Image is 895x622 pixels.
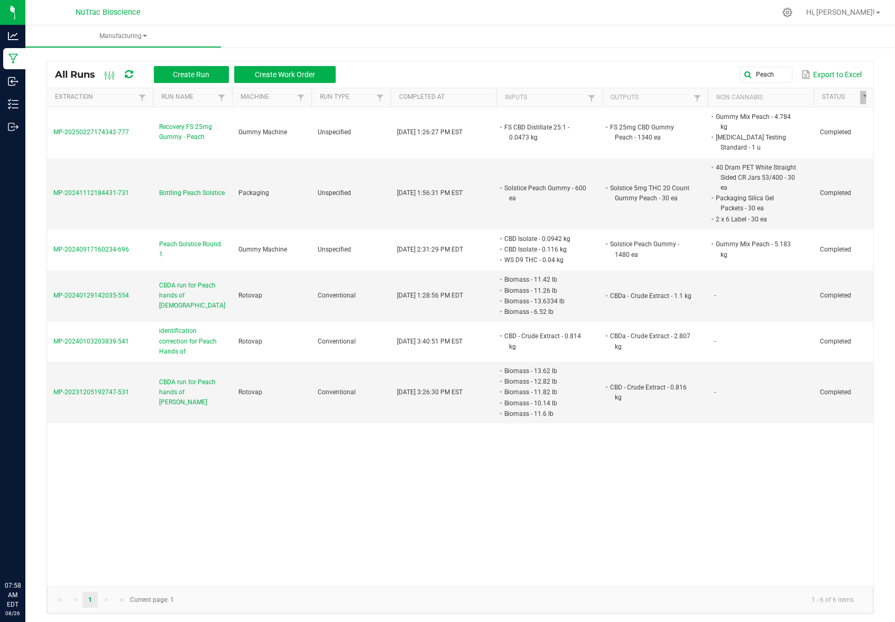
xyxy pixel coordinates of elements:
[503,296,586,307] li: Biomass - 13.6334 lb
[820,128,851,136] span: Completed
[608,382,692,403] li: CBD - Crude Extract - 0.816 kg
[238,189,269,197] span: Packaging
[503,366,586,376] li: Biomass - 13.62 lb
[503,274,586,285] li: Biomass - 11.42 lb
[820,189,851,197] span: Completed
[714,193,798,213] li: Packaging Silica Gel Packets - 30 ea
[820,388,851,396] span: Completed
[503,183,586,203] li: Solstice Peach Gummy - 600 ea
[159,326,226,357] span: identification correction for Peach Hands of
[159,281,226,311] span: CBDA run for Peach hands of [DEMOGRAPHIC_DATA]
[25,32,221,41] span: Manufacturing
[608,183,692,203] li: Solstice 5mg THC 20 Count Gummy Peach - 30 ea
[799,66,864,83] button: Export to Excel
[161,93,215,101] a: Run NameSortable
[714,214,798,225] li: 2 x 6 Label - 30 ea
[503,244,586,255] li: CBD Isolate - 0.116 kg
[255,70,315,79] span: Create Work Order
[318,128,351,136] span: Unspecified
[714,239,798,259] li: Gummy Mix Peach - 5.183 kg
[820,338,851,345] span: Completed
[215,91,228,104] a: Filter
[318,189,351,197] span: Unspecified
[397,128,463,136] span: [DATE] 1:26:27 PM EST
[503,376,586,387] li: Biomass - 12.82 lb
[503,398,586,409] li: Biomass - 10.14 lb
[159,377,226,408] span: CBDA run for Peach hands of [PERSON_NAME]
[503,234,586,244] li: CBD Isolate - 0.0942 kg
[714,162,798,193] li: 40 Dram PET White Straight Sided CR Jars 53/400 - 30 ea
[8,53,19,64] inline-svg: Manufacturing
[503,409,586,419] li: Biomass - 11.6 lb
[5,581,21,609] p: 07:58 AM EDT
[608,122,692,143] li: FS 25mg CBD Gummy Peach - 1340 ea
[8,99,19,109] inline-svg: Inventory
[55,66,344,83] div: All Runs
[53,128,129,136] span: MP-20250227174342-777
[503,387,586,397] li: Biomass - 11.82 lb
[503,122,586,143] li: FS CBD Distillate 25:1 - 0.0473 kg
[159,188,225,198] span: Bottling Peach Solstice
[708,322,814,361] td: -
[399,93,492,101] a: Completed AtSortable
[318,388,356,396] span: Conventional
[136,91,149,104] a: Filter
[159,239,226,259] span: Peach Solstice Round 1
[180,591,862,609] kendo-pager-info: 1 - 6 of 6 items
[496,88,602,107] th: Inputs
[53,338,129,345] span: MP-20240103203839-541
[714,112,798,132] li: Gummy Mix Peach - 4.784 kg
[822,93,860,101] a: StatusSortable
[397,338,463,345] span: [DATE] 3:40:51 PM EST
[585,91,598,105] a: Filter
[11,537,42,569] iframe: Resource center
[318,246,351,253] span: Unspecified
[320,93,373,101] a: Run TypeSortable
[159,122,226,142] span: Recovery FS 25mg Gummy - Peach
[8,122,19,132] inline-svg: Outbound
[53,292,129,299] span: MP-20240129142035-554
[820,292,851,299] span: Completed
[53,388,129,396] span: MP-20231205192747-531
[397,246,463,253] span: [DATE] 2:31:29 PM EDT
[503,331,586,351] li: CBD - Crude Extract - 0.814 kg
[708,88,814,107] th: Non Cannabis
[55,93,135,101] a: ExtractionSortable
[806,8,875,16] span: Hi, [PERSON_NAME]!
[781,7,794,17] div: Manage settings
[8,31,19,41] inline-svg: Analytics
[76,8,141,17] span: NuTrac Bioscience
[53,246,129,253] span: MP-20240917160234-696
[708,361,814,423] td: -
[238,338,262,345] span: Rotovap
[503,307,586,317] li: Biomass - 6.52 lb
[860,91,873,104] a: Filter
[5,609,21,617] p: 08/26
[173,70,209,79] span: Create Run
[397,189,463,197] span: [DATE] 1:56:31 PM EST
[374,91,386,104] a: Filter
[238,388,262,396] span: Rotovap
[47,587,873,614] kendo-pager: Current page: 1
[154,66,229,83] button: Create Run
[53,189,129,197] span: MP-20241112184431-731
[740,67,792,82] input: Search
[238,292,262,299] span: Rotovap
[608,331,692,351] li: CBDa - Crude Extract - 2.807 kg
[397,292,463,299] span: [DATE] 1:28:56 PM EDT
[82,592,98,608] a: Page 1
[234,66,336,83] button: Create Work Order
[602,88,708,107] th: Outputs
[238,246,287,253] span: Gummy Machine
[25,25,221,48] a: Manufacturing
[8,76,19,87] inline-svg: Inbound
[608,239,692,259] li: Solstice Peach Gummy - 1480 ea
[503,255,586,265] li: WS D9 THC - 0.04 kg
[318,338,356,345] span: Conventional
[714,132,798,153] li: [MEDICAL_DATA] Testing Standard - 1 u
[241,93,294,101] a: MachineSortable
[820,246,851,253] span: Completed
[294,91,307,104] a: Filter
[691,91,704,105] a: Filter
[503,285,586,296] li: Biomass - 11.26 lb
